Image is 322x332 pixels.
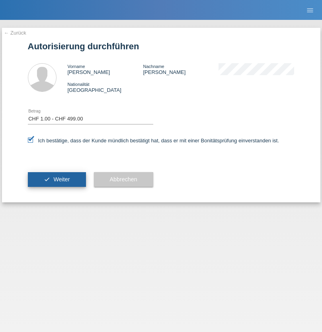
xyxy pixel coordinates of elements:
[110,176,137,183] span: Abbrechen
[53,176,70,183] span: Weiter
[68,82,90,87] span: Nationalität
[143,63,219,75] div: [PERSON_NAME]
[4,30,26,36] a: ← Zurück
[28,172,86,187] button: check Weiter
[94,172,153,187] button: Abbrechen
[68,81,143,93] div: [GEOGRAPHIC_DATA]
[68,63,143,75] div: [PERSON_NAME]
[306,6,314,14] i: menu
[302,8,318,12] a: menu
[143,64,164,69] span: Nachname
[28,138,279,144] label: Ich bestätige, dass der Kunde mündlich bestätigt hat, dass er mit einer Bonitätsprüfung einversta...
[44,176,50,183] i: check
[28,41,295,51] h1: Autorisierung durchführen
[68,64,85,69] span: Vorname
